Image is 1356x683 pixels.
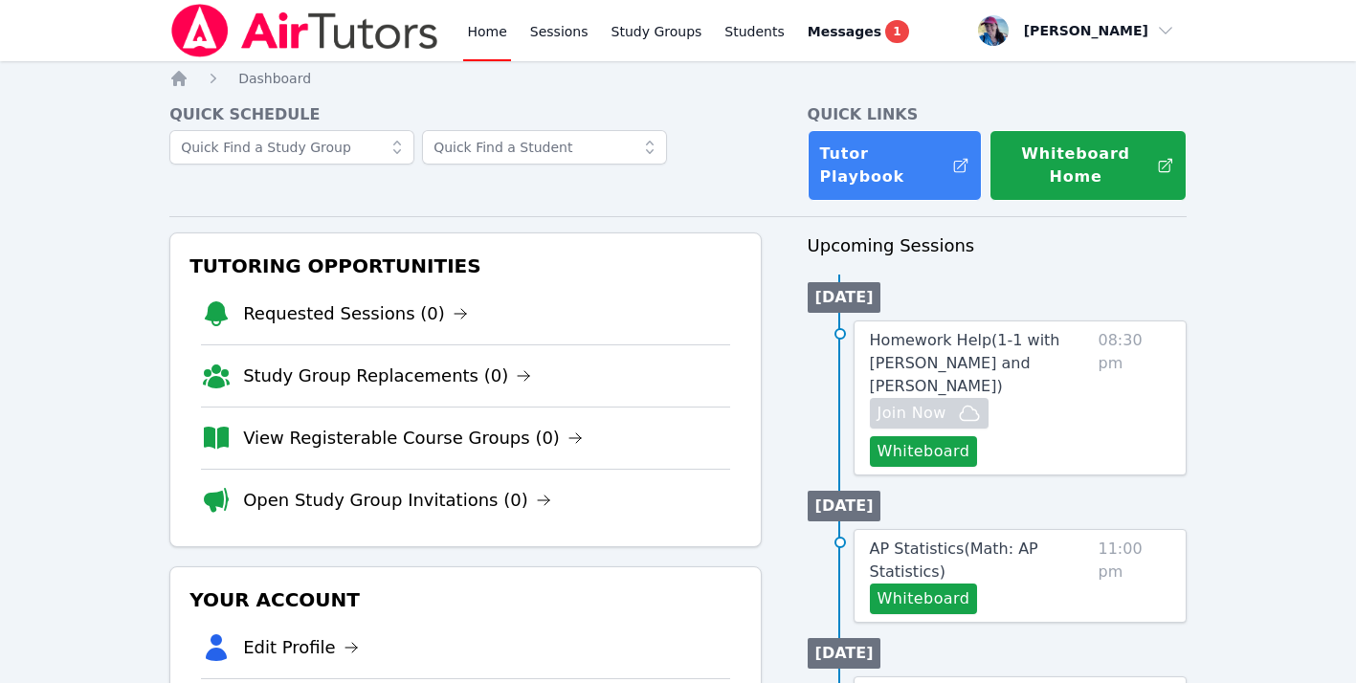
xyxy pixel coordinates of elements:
button: Whiteboard [870,436,978,467]
a: Dashboard [238,69,311,88]
img: Air Tutors [169,4,440,57]
span: Dashboard [238,71,311,86]
li: [DATE] [808,638,881,669]
h4: Quick Links [808,103,1187,126]
button: Whiteboard Home [989,130,1187,201]
input: Quick Find a Student [422,130,667,165]
button: Whiteboard [870,584,978,614]
span: AP Statistics ( Math: AP Statistics ) [870,540,1038,581]
a: View Registerable Course Groups (0) [243,425,583,452]
h3: Tutoring Opportunities [186,249,745,283]
span: 11:00 pm [1098,538,1169,614]
a: Edit Profile [243,634,359,661]
a: AP Statistics(Math: AP Statistics) [870,538,1091,584]
a: Open Study Group Invitations (0) [243,487,551,514]
nav: Breadcrumb [169,69,1187,88]
a: Requested Sessions (0) [243,300,468,327]
span: Join Now [878,402,946,425]
li: [DATE] [808,282,881,313]
span: Homework Help ( 1-1 with [PERSON_NAME] and [PERSON_NAME] ) [870,331,1060,395]
button: Join Now [870,398,989,429]
a: Homework Help(1-1 with [PERSON_NAME] and [PERSON_NAME]) [870,329,1091,398]
span: 1 [885,20,908,43]
h3: Upcoming Sessions [808,232,1187,259]
input: Quick Find a Study Group [169,130,414,165]
span: Messages [808,22,881,41]
h4: Quick Schedule [169,103,761,126]
h3: Your Account [186,583,745,617]
span: 08:30 pm [1098,329,1169,467]
a: Study Group Replacements (0) [243,363,531,389]
a: Tutor Playbook [808,130,982,201]
li: [DATE] [808,491,881,521]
